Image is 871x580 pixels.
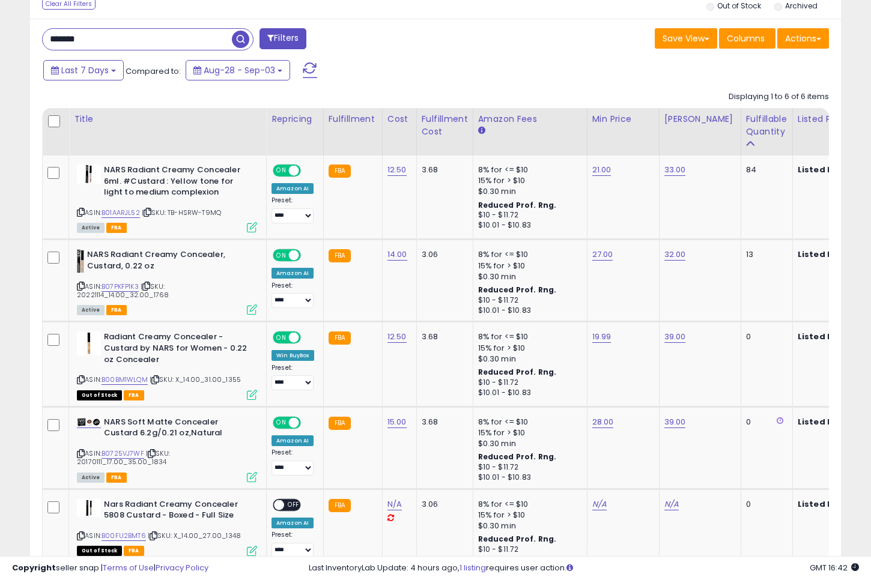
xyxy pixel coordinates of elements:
[729,91,829,103] div: Displaying 1 to 6 of 6 items
[478,534,557,544] b: Reduced Prof. Rng.
[77,390,122,400] span: All listings that are currently out of stock and unavailable for purchase on Amazon
[592,249,613,261] a: 27.00
[272,435,314,446] div: Amazon AI
[12,563,208,574] div: seller snap | |
[664,113,736,125] div: [PERSON_NAME]
[478,200,557,210] b: Reduced Prof. Rng.
[478,186,578,197] div: $0.30 min
[810,562,859,573] span: 2025-09-11 16:42 GMT
[274,333,289,343] span: ON
[655,28,717,49] button: Save View
[284,500,303,510] span: OFF
[422,113,468,138] div: Fulfillment Cost
[77,473,105,483] span: All listings currently available for purchase on Amazon
[102,208,140,218] a: B01AARJL52
[142,208,221,217] span: | SKU: TB-HSRW-T9MQ
[329,499,351,512] small: FBA
[259,28,306,49] button: Filters
[148,531,241,540] span: | SKU: X_14.00_27.00_1348
[785,1,818,11] label: Archived
[104,331,250,368] b: Radiant Creamy Concealer - Custard by NARS for Women - 0.22 oz Concealer
[274,417,289,427] span: ON
[746,331,783,342] div: 0
[478,261,578,271] div: 15% for > $10
[272,196,314,223] div: Preset:
[272,282,314,309] div: Preset:
[664,498,679,510] a: N/A
[274,250,289,261] span: ON
[387,113,411,125] div: Cost
[106,223,127,233] span: FBA
[664,331,686,343] a: 39.00
[387,164,407,176] a: 12.50
[478,220,578,231] div: $10.01 - $10.83
[798,164,852,175] b: Listed Price:
[592,416,614,428] a: 28.00
[102,531,146,541] a: B00FU2BMT6
[87,249,233,274] b: NARS Radiant Creamy Concealer, Custard, 0.22 oz
[77,282,169,300] span: | SKU: 20221114_14.00_32.00_1768
[102,282,139,292] a: B07PKFP1K3
[77,165,101,184] img: 31wUxtzOOuL._SL40_.jpg
[422,249,464,260] div: 3.06
[126,65,181,77] span: Compared to:
[478,473,578,483] div: $10.01 - $10.83
[592,498,607,510] a: N/A
[478,271,578,282] div: $0.30 min
[478,499,578,510] div: 8% for <= $10
[102,375,148,385] a: B00BM1WLQM
[77,417,257,481] div: ASIN:
[478,367,557,377] b: Reduced Prof. Rng.
[77,417,101,427] img: 31HPjK4du+L._SL40_.jpg
[478,210,578,220] div: $10 - $11.72
[422,417,464,427] div: 3.68
[204,64,275,76] span: Aug-28 - Sep-03
[478,438,578,449] div: $0.30 min
[329,331,351,345] small: FBA
[106,473,127,483] span: FBA
[272,364,314,391] div: Preset:
[77,165,257,231] div: ASIN:
[387,331,407,343] a: 12.50
[103,562,154,573] a: Terms of Use
[77,223,105,233] span: All listings currently available for purchase on Amazon
[592,164,612,176] a: 21.00
[43,60,124,80] button: Last 7 Days
[478,378,578,388] div: $10 - $11.72
[798,249,852,260] b: Listed Price:
[592,113,654,125] div: Min Price
[309,563,860,574] div: Last InventoryLab Update: 4 hours ago, requires user action.
[77,331,257,398] div: ASIN:
[272,268,314,279] div: Amazon AI
[124,390,144,400] span: FBA
[460,562,486,573] a: 1 listing
[61,64,109,76] span: Last 7 Days
[798,331,852,342] b: Listed Price:
[478,295,578,306] div: $10 - $11.72
[798,416,852,427] b: Listed Price:
[592,331,612,343] a: 19.99
[746,165,783,175] div: 84
[664,249,686,261] a: 32.00
[478,462,578,473] div: $10 - $11.72
[717,1,761,11] label: Out of Stock
[664,164,686,176] a: 33.00
[272,449,314,476] div: Preset:
[478,343,578,354] div: 15% for > $10
[478,165,578,175] div: 8% for <= $10
[272,531,314,558] div: Preset:
[422,331,464,342] div: 3.68
[329,113,377,125] div: Fulfillment
[746,249,783,260] div: 13
[727,32,765,44] span: Columns
[478,306,578,316] div: $10.01 - $10.83
[478,510,578,521] div: 15% for > $10
[186,60,290,80] button: Aug-28 - Sep-03
[746,417,783,427] div: 0
[104,417,250,442] b: NARS Soft Matte Concealer Custard 6.2g/0.21 oz,Natural
[387,249,407,261] a: 14.00
[478,417,578,427] div: 8% for <= $10
[77,249,257,313] div: ASIN:
[478,452,557,462] b: Reduced Prof. Rng.
[77,305,105,315] span: All listings currently available for purchase on Amazon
